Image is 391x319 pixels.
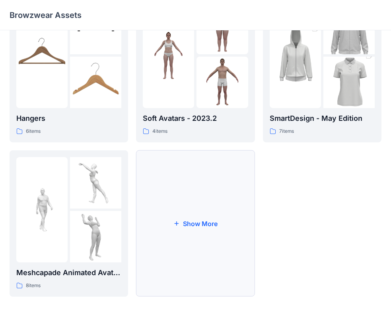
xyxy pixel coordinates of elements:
[16,184,68,235] img: folder 1
[143,30,194,81] img: folder 1
[10,150,128,297] a: folder 1folder 2folder 3Meshcapade Animated Avatars8items
[16,113,121,124] p: Hangers
[70,57,121,108] img: folder 3
[26,282,41,290] p: 8 items
[323,44,375,121] img: folder 3
[270,113,375,124] p: SmartDesign - May Edition
[70,157,121,209] img: folder 2
[16,267,121,278] p: Meshcapade Animated Avatars
[10,10,82,21] p: Browzwear Assets
[270,17,321,94] img: folder 1
[152,127,167,136] p: 4 items
[16,30,68,81] img: folder 1
[136,150,255,297] button: Show More
[143,113,248,124] p: Soft Avatars - 2023.2
[279,127,294,136] p: 7 items
[70,211,121,262] img: folder 3
[26,127,41,136] p: 6 items
[196,57,248,108] img: folder 3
